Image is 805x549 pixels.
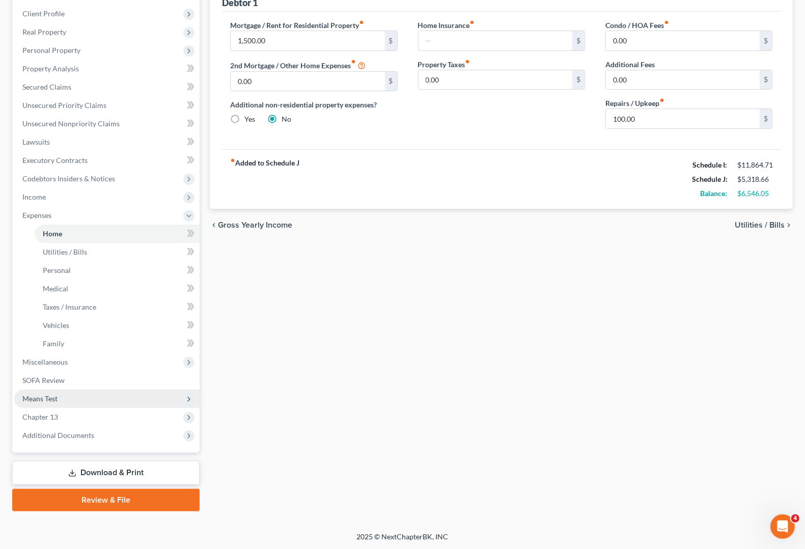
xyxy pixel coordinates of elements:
[385,72,397,91] div: $
[43,266,71,274] span: Personal
[737,160,772,170] div: $11,864.71
[230,20,364,31] label: Mortgage / Rent for Residential Property
[14,133,200,151] a: Lawsuits
[14,60,200,78] a: Property Analysis
[22,156,88,164] span: Executory Contracts
[22,358,68,366] span: Miscellaneous
[605,20,669,31] label: Condo / HOA Fees
[418,59,470,70] label: Property Taxes
[737,188,772,199] div: $6,546.05
[385,31,397,50] div: $
[22,28,66,36] span: Real Property
[572,31,585,50] div: $
[770,514,795,539] iframe: Intercom live chat
[22,211,51,219] span: Expenses
[35,280,200,298] a: Medical
[230,158,299,201] strong: Added to Schedule J
[22,64,79,73] span: Property Analysis
[606,70,760,90] input: --
[22,376,65,385] span: SOFA Review
[43,321,69,330] span: Vehicles
[244,114,255,124] label: Yes
[692,175,728,183] strong: Schedule J:
[359,20,364,25] i: fiber_manual_record
[659,98,664,103] i: fiber_manual_record
[465,59,470,64] i: fiber_manual_record
[470,20,475,25] i: fiber_manual_record
[419,31,572,50] input: --
[14,96,200,115] a: Unsecured Priority Claims
[737,174,772,184] div: $5,318.66
[22,394,58,403] span: Means Test
[43,248,87,256] span: Utilities / Bills
[210,221,292,229] button: chevron_left Gross Yearly Income
[22,119,120,128] span: Unsecured Nonpriority Claims
[230,59,366,71] label: 2nd Mortgage / Other Home Expenses
[43,284,68,293] span: Medical
[43,339,64,348] span: Family
[22,101,106,109] span: Unsecured Priority Claims
[12,461,200,485] a: Download & Print
[760,70,772,90] div: $
[785,221,793,229] i: chevron_right
[22,413,58,421] span: Chapter 13
[43,303,96,311] span: Taxes / Insurance
[418,20,475,31] label: Home Insurance
[14,78,200,96] a: Secured Claims
[22,431,94,440] span: Additional Documents
[43,229,62,238] span: Home
[735,221,793,229] button: Utilities / Bills chevron_right
[35,225,200,243] a: Home
[605,98,664,108] label: Repairs / Upkeep
[700,189,727,198] strong: Balance:
[218,221,292,229] span: Gross Yearly Income
[22,9,65,18] span: Client Profile
[22,193,46,201] span: Income
[14,371,200,390] a: SOFA Review
[605,59,655,70] label: Additional Fees
[419,70,572,90] input: --
[14,115,200,133] a: Unsecured Nonpriority Claims
[606,31,760,50] input: --
[606,109,760,128] input: --
[210,221,218,229] i: chevron_left
[22,174,115,183] span: Codebtors Insiders & Notices
[760,31,772,50] div: $
[735,221,785,229] span: Utilities / Bills
[791,514,799,523] span: 4
[692,160,727,169] strong: Schedule I:
[230,99,397,110] label: Additional non-residential property expenses?
[22,46,80,54] span: Personal Property
[35,261,200,280] a: Personal
[572,70,585,90] div: $
[22,83,71,91] span: Secured Claims
[351,59,356,64] i: fiber_manual_record
[230,158,235,163] i: fiber_manual_record
[664,20,669,25] i: fiber_manual_record
[282,114,291,124] label: No
[35,243,200,261] a: Utilities / Bills
[35,335,200,353] a: Family
[22,138,50,146] span: Lawsuits
[12,489,200,511] a: Review & File
[35,316,200,335] a: Vehicles
[231,72,384,91] input: --
[231,31,384,50] input: --
[14,151,200,170] a: Executory Contracts
[35,298,200,316] a: Taxes / Insurance
[760,109,772,128] div: $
